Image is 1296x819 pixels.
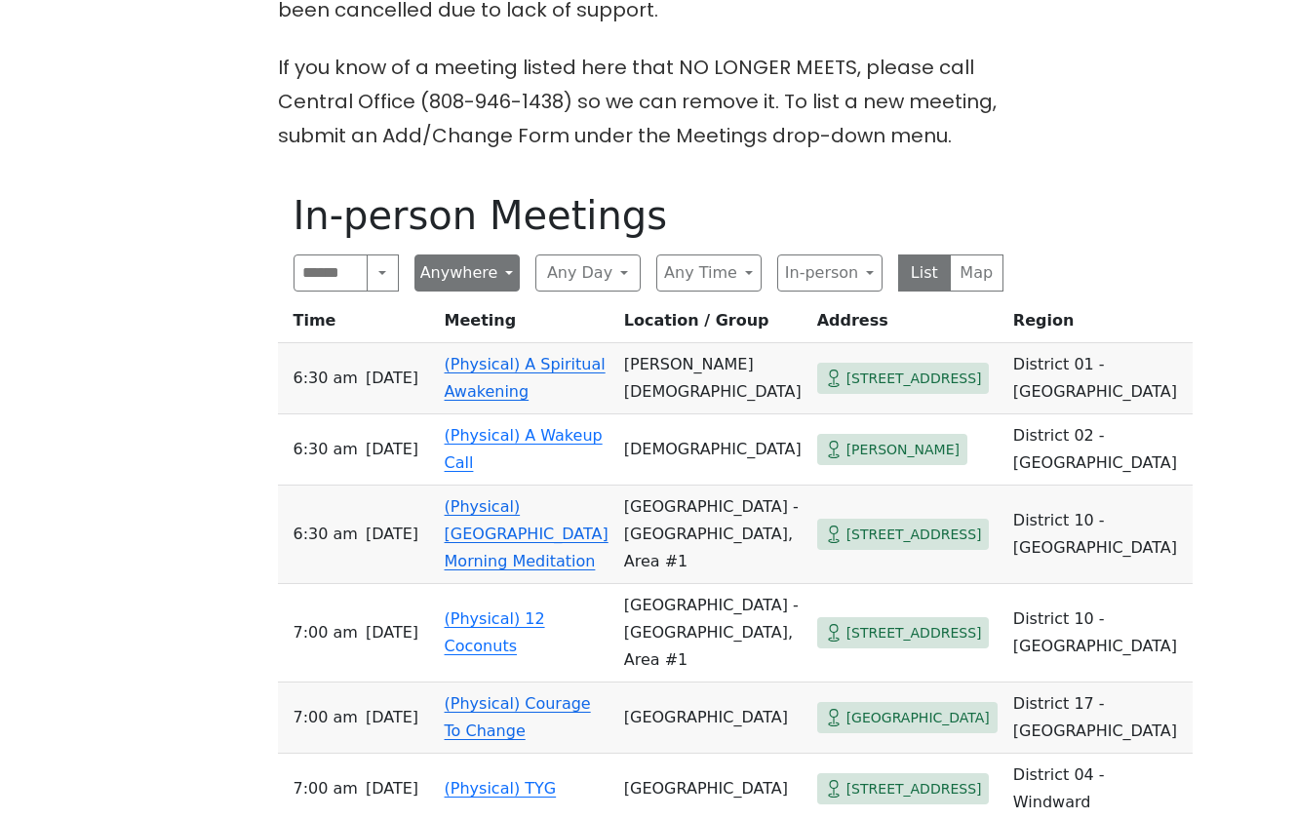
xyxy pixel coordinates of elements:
span: 6:30 AM [294,436,358,463]
a: (Physical) 12 Coconuts [445,609,545,655]
td: [GEOGRAPHIC_DATA] - [GEOGRAPHIC_DATA], Area #1 [616,486,809,584]
th: Region [1005,307,1193,343]
button: In-person [777,254,883,292]
button: Search [367,254,398,292]
span: 7:00 AM [294,704,358,731]
span: [DATE] [366,775,418,802]
td: [GEOGRAPHIC_DATA] - [GEOGRAPHIC_DATA], Area #1 [616,584,809,682]
span: [DATE] [366,365,418,392]
td: [PERSON_NAME][DEMOGRAPHIC_DATA] [616,343,809,414]
button: List [898,254,952,292]
td: [DEMOGRAPHIC_DATA] [616,414,809,486]
a: (Physical) Courage To Change [445,694,591,740]
td: District 02 - [GEOGRAPHIC_DATA] [1005,414,1193,486]
a: (Physical) A Wakeup Call [445,426,603,472]
td: [GEOGRAPHIC_DATA] [616,682,809,754]
a: (Physical) [GEOGRAPHIC_DATA] Morning Meditation [445,497,609,570]
span: [STREET_ADDRESS] [846,367,982,391]
th: Time [278,307,437,343]
th: Address [809,307,1005,343]
span: 7:00 AM [294,619,358,646]
span: [DATE] [366,704,418,731]
span: [DATE] [366,436,418,463]
span: 6:30 AM [294,521,358,548]
td: District 10 - [GEOGRAPHIC_DATA] [1005,486,1193,584]
th: Location / Group [616,307,809,343]
button: Anywhere [414,254,520,292]
th: Meeting [437,307,616,343]
span: 7:00 AM [294,775,358,802]
span: [STREET_ADDRESS] [846,523,982,547]
button: Any Day [535,254,641,292]
td: District 01 - [GEOGRAPHIC_DATA] [1005,343,1193,414]
span: [PERSON_NAME] [846,438,960,462]
span: [DATE] [366,619,418,646]
button: Map [950,254,1003,292]
span: 6:30 AM [294,365,358,392]
span: [GEOGRAPHIC_DATA] [846,706,990,730]
a: (Physical) TYG [445,779,557,798]
td: District 17 - [GEOGRAPHIC_DATA] [1005,682,1193,754]
span: [DATE] [366,521,418,548]
h1: In-person Meetings [294,192,1003,239]
td: District 10 - [GEOGRAPHIC_DATA] [1005,584,1193,682]
input: Search [294,254,369,292]
span: [STREET_ADDRESS] [846,621,982,645]
span: [STREET_ADDRESS] [846,777,982,801]
a: (Physical) A Spiritual Awakening [445,355,606,401]
button: Any Time [656,254,762,292]
p: If you know of a meeting listed here that NO LONGER MEETS, please call Central Office (808-946-14... [278,51,1019,153]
